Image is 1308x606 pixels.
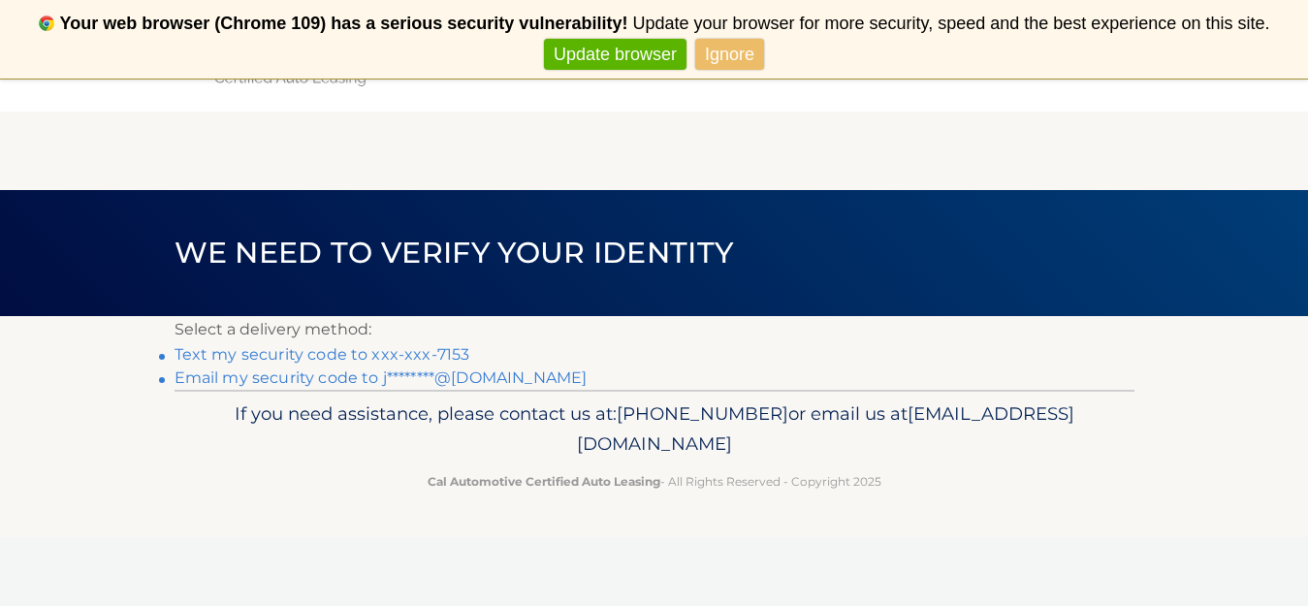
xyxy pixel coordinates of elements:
a: Text my security code to xxx-xxx-7153 [175,345,470,364]
p: - All Rights Reserved - Copyright 2025 [187,471,1122,492]
a: Ignore [695,39,764,71]
span: We need to verify your identity [175,235,734,271]
p: If you need assistance, please contact us at: or email us at [187,399,1122,461]
a: Update browser [544,39,686,71]
a: Email my security code to j********@[DOMAIN_NAME] [175,368,588,387]
p: Select a delivery method: [175,316,1134,343]
b: Your web browser (Chrome 109) has a serious security vulnerability! [60,14,628,33]
strong: Cal Automotive Certified Auto Leasing [428,474,660,489]
span: [PHONE_NUMBER] [617,402,788,425]
span: Update your browser for more security, speed and the best experience on this site. [632,14,1269,33]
